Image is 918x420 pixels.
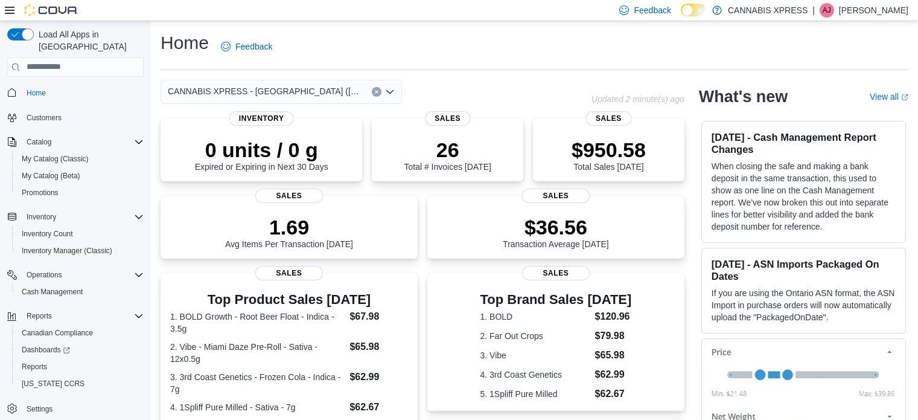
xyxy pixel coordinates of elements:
[372,87,381,97] button: Clear input
[728,3,808,18] p: CANNABIS XPRESS
[681,16,681,17] span: Dark Mode
[712,287,896,323] p: If you are using the Ontario ASN format, the ASN Import in purchase orders will now automatically...
[225,215,353,249] div: Avg Items Per Transaction [DATE]
[12,184,148,201] button: Promotions
[595,329,632,343] dd: $79.98
[22,188,59,198] span: Promotions
[27,311,52,321] span: Reports
[255,266,323,280] span: Sales
[24,4,78,16] img: Cova
[12,341,148,358] a: Dashboards
[595,348,632,363] dd: $65.98
[17,169,85,183] a: My Catalog (Beta)
[170,341,345,365] dt: 2. Vibe - Miami Daze Pre-Roll - Sativa - 12x0.5g
[823,3,831,18] span: AJ
[168,84,360,99] span: CANNABIS XPRESS - [GEOGRAPHIC_DATA] ([GEOGRAPHIC_DATA])
[572,138,646,172] div: Total Sales [DATE]
[522,266,590,280] span: Sales
[22,402,57,416] a: Settings
[812,3,815,18] p: |
[404,138,491,172] div: Total # Invoices [DATE]
[480,369,590,381] dt: 4. 3rd Coast Genetics
[572,138,646,162] p: $950.58
[17,376,89,391] a: [US_STATE] CCRS
[595,367,632,382] dd: $62.99
[17,227,78,241] a: Inventory Count
[681,4,706,16] input: Dark Mode
[12,283,148,300] button: Cash Management
[349,309,407,324] dd: $67.98
[216,34,277,59] a: Feedback
[22,268,67,282] button: Operations
[22,135,56,149] button: Catalog
[2,134,148,150] button: Catalog
[12,225,148,242] button: Inventory Count
[712,160,896,233] p: When closing the safe and making a bank deposit in the same transaction, this used to show as one...
[480,388,590,400] dt: 5. 1Spliff Pure Milled
[27,137,51,147] span: Catalog
[349,340,407,354] dd: $65.98
[12,150,148,167] button: My Catalog (Classic)
[712,131,896,155] h3: [DATE] - Cash Management Report Changes
[17,360,144,374] span: Reports
[22,309,57,323] button: Reports
[591,94,684,104] p: Updated 2 minute(s) ago
[349,400,407,415] dd: $62.67
[17,186,144,200] span: Promotions
[2,267,148,283] button: Operations
[870,92,908,102] a: View allExternal link
[12,167,148,184] button: My Catalog (Beta)
[27,212,56,222] span: Inventory
[22,362,47,372] span: Reports
[2,84,148,102] button: Home
[2,109,148,126] button: Customers
[22,345,70,355] span: Dashboards
[225,215,353,239] p: 1.69
[170,371,345,395] dt: 3. 3rd Coast Genetics - Frozen Cola - Indica - 7g
[22,287,83,297] span: Cash Management
[22,135,144,149] span: Catalog
[586,111,631,126] span: Sales
[27,88,46,98] span: Home
[2,308,148,325] button: Reports
[17,186,63,200] a: Promotions
[170,292,408,307] h3: Top Product Sales [DATE]
[901,94,908,101] svg: External link
[2,208,148,225] button: Inventory
[480,292,632,307] h3: Top Brand Sales [DATE]
[22,401,144,416] span: Settings
[425,111,470,126] span: Sales
[503,215,609,249] div: Transaction Average [DATE]
[839,3,908,18] p: [PERSON_NAME]
[595,387,632,401] dd: $62.67
[12,375,148,392] button: [US_STATE] CCRS
[27,113,62,123] span: Customers
[195,138,328,172] div: Expired or Expiring in Next 30 Days
[12,325,148,341] button: Canadian Compliance
[17,376,144,391] span: Washington CCRS
[480,311,590,323] dt: 1. BOLD
[161,31,209,55] h1: Home
[17,244,117,258] a: Inventory Manager (Classic)
[385,87,395,97] button: Open list of options
[17,343,144,357] span: Dashboards
[27,270,62,280] span: Operations
[349,370,407,384] dd: $62.99
[2,399,148,417] button: Settings
[255,189,323,203] span: Sales
[17,152,144,166] span: My Catalog (Classic)
[22,246,112,256] span: Inventory Manager (Classic)
[17,360,52,374] a: Reports
[595,309,632,324] dd: $120.96
[522,189,590,203] span: Sales
[22,86,51,100] a: Home
[480,330,590,342] dt: 2. Far Out Crops
[12,358,148,375] button: Reports
[170,401,345,413] dt: 4. 1Spliff Pure Milled - Sativa - 7g
[17,169,144,183] span: My Catalog (Beta)
[22,379,84,389] span: [US_STATE] CCRS
[27,404,53,414] span: Settings
[229,111,294,126] span: Inventory
[17,152,94,166] a: My Catalog (Classic)
[22,309,144,323] span: Reports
